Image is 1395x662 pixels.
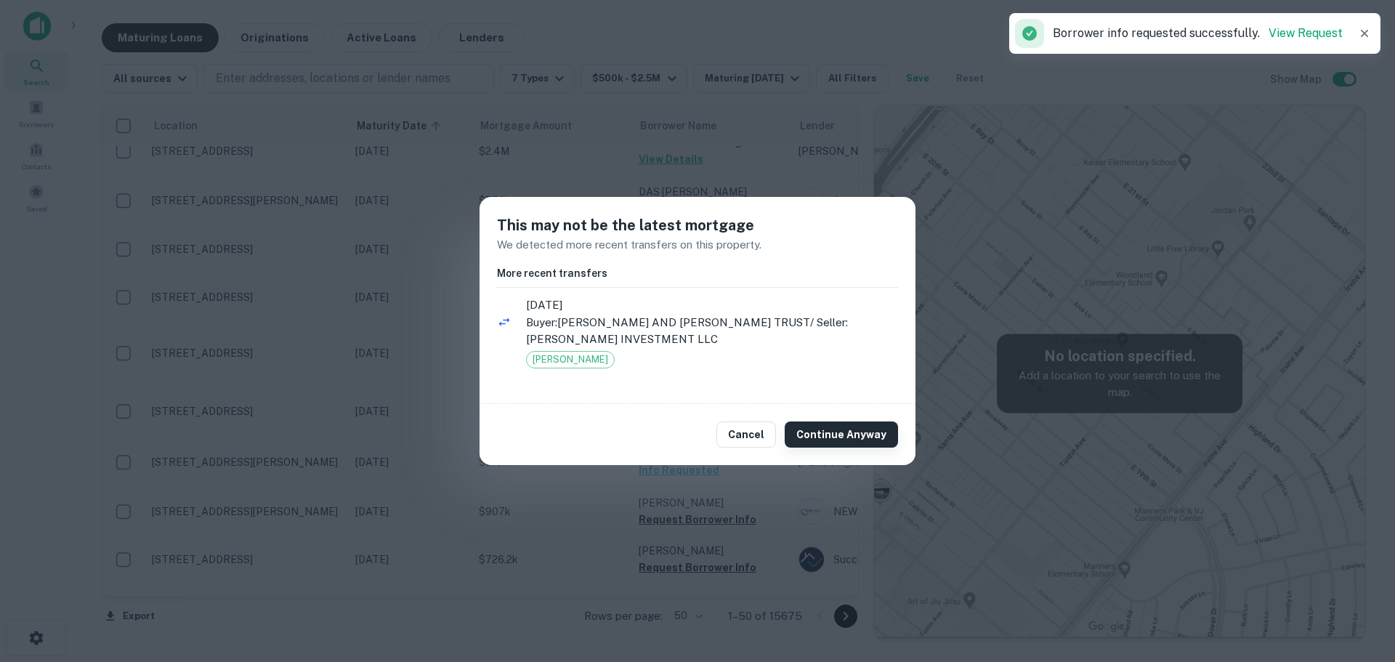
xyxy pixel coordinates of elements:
div: Grant Deed [526,351,615,368]
span: [DATE] [526,296,898,314]
p: Buyer: [PERSON_NAME] AND [PERSON_NAME] TRUST / Seller: [PERSON_NAME] INVESTMENT LLC [526,314,898,348]
iframe: Chat Widget [1322,546,1395,615]
button: Continue Anyway [785,421,898,448]
a: View Request [1269,26,1343,40]
p: Borrower info requested successfully. [1053,25,1343,42]
p: We detected more recent transfers on this property. [497,236,898,254]
span: [PERSON_NAME] [527,352,614,367]
button: Cancel [716,421,776,448]
h5: This may not be the latest mortgage [497,214,898,236]
h6: More recent transfers [497,265,898,281]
